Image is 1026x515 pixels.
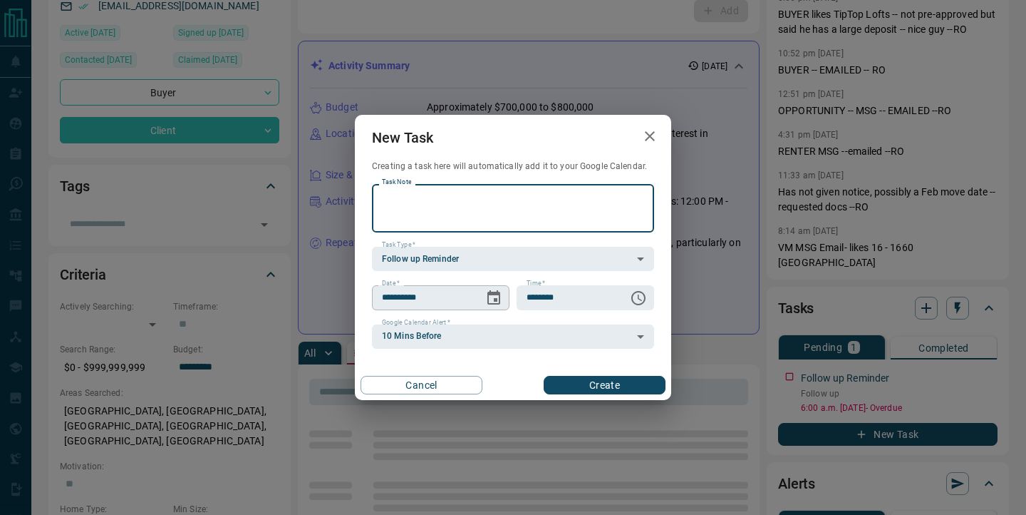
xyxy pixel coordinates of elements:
div: Follow up Reminder [372,247,654,271]
label: Date [382,279,400,288]
button: Create [544,376,665,394]
div: 10 Mins Before [372,325,654,349]
button: Choose time, selected time is 6:00 AM [624,284,653,312]
h2: New Task [355,115,450,160]
label: Task Note [382,178,411,187]
button: Cancel [361,376,482,394]
label: Google Calendar Alert [382,318,450,327]
p: Creating a task here will automatically add it to your Google Calendar. [372,160,654,173]
button: Choose date, selected date is Oct 15, 2025 [480,284,508,312]
label: Time [527,279,545,288]
label: Task Type [382,240,415,250]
